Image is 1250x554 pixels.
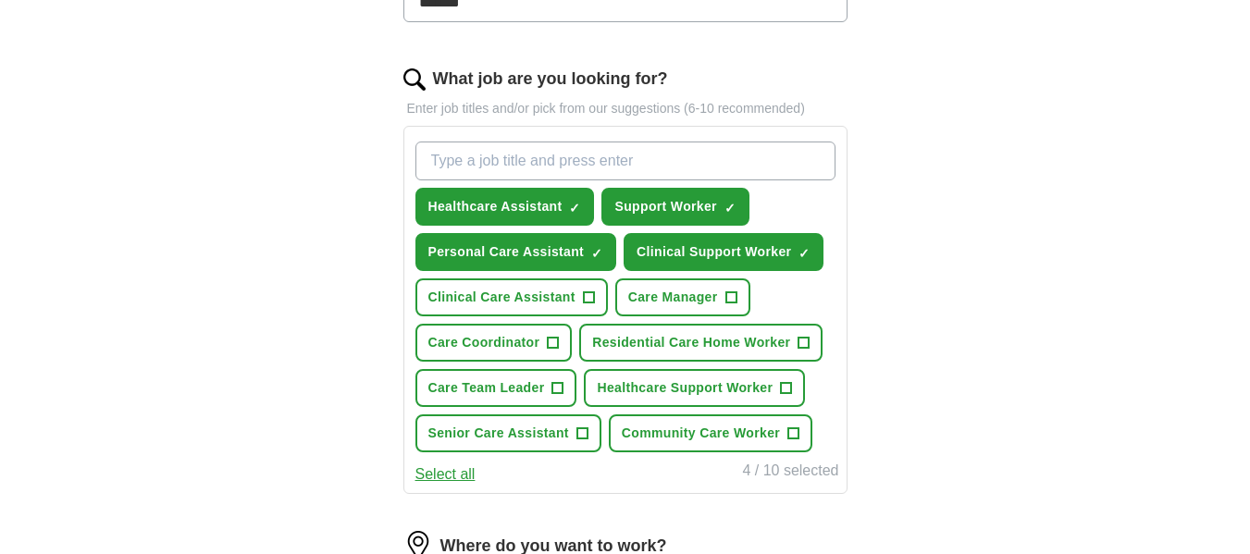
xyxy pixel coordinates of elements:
button: Clinical Care Assistant [415,278,608,316]
span: Care Manager [628,288,718,307]
button: Senior Care Assistant [415,414,601,452]
span: Clinical Care Assistant [428,288,575,307]
span: Residential Care Home Worker [592,333,790,352]
span: Healthcare Support Worker [597,378,773,398]
span: ✓ [569,201,580,215]
button: Care Team Leader [415,369,577,407]
button: Support Worker✓ [601,188,749,226]
span: Clinical Support Worker [637,242,791,262]
span: Personal Care Assistant [428,242,585,262]
button: Residential Care Home Worker [579,324,823,362]
button: Clinical Support Worker✓ [624,233,823,271]
button: Community Care Worker [609,414,812,452]
input: Type a job title and press enter [415,142,835,180]
span: Community Care Worker [622,424,780,443]
img: search.png [403,68,426,91]
span: Senior Care Assistant [428,424,569,443]
span: Support Worker [614,197,716,216]
div: 4 / 10 selected [742,460,838,486]
button: Healthcare Assistant✓ [415,188,595,226]
span: Care Team Leader [428,378,545,398]
button: Healthcare Support Worker [584,369,805,407]
span: Care Coordinator [428,333,540,352]
span: ✓ [591,246,602,261]
button: Care Manager [615,278,750,316]
button: Care Coordinator [415,324,573,362]
span: ✓ [724,201,736,215]
span: ✓ [798,246,810,261]
button: Personal Care Assistant✓ [415,233,617,271]
span: Healthcare Assistant [428,197,563,216]
button: Select all [415,463,476,486]
p: Enter job titles and/or pick from our suggestions (6-10 recommended) [403,99,848,118]
label: What job are you looking for? [433,67,668,92]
